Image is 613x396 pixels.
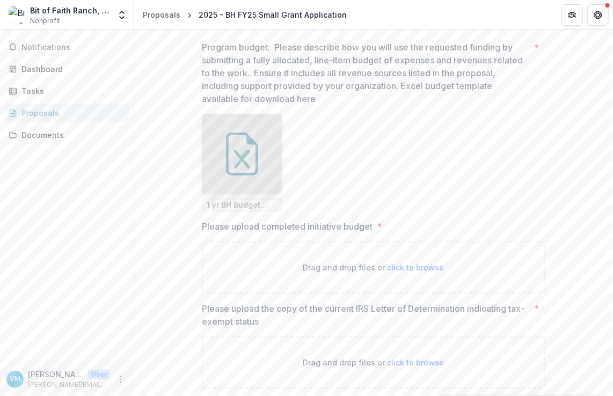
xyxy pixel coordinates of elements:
button: Partners [561,4,583,26]
p: Please upload the copy of the current IRS Letter of Determination indicating tax-exempt status [202,302,530,328]
a: Proposals [138,7,185,23]
div: Documents [21,129,121,141]
span: click to browse [388,263,444,272]
button: Notifications [4,39,129,56]
p: Please upload completed initiative budget [202,220,373,233]
div: Bit of Faith Ranch, Inc. [30,5,110,16]
p: Program budget: Please describe how you will use the requested funding by submitting a fully allo... [202,41,530,105]
a: Dashboard [4,60,129,78]
a: Proposals [4,104,129,122]
span: Nonprofit [30,16,60,26]
a: Tasks [4,82,129,100]
span: click to browse [388,358,444,367]
div: 1 yr BH Budget Template.xlsx [202,114,282,211]
div: Tasks [21,85,121,97]
span: Notifications [21,43,125,52]
p: [PERSON_NAME][EMAIL_ADDRESS][PERSON_NAME][DOMAIN_NAME] [28,380,110,390]
p: Drag and drop files or [303,357,444,368]
div: Proposals [21,107,121,119]
a: Documents [4,126,129,144]
div: 2025 - BH FY25 Small Grant Application [199,9,347,20]
div: Proposals [143,9,180,20]
div: Vikki Mioduszewski [10,376,20,383]
button: Get Help [587,4,609,26]
img: Bit of Faith Ranch, Inc. [9,6,26,24]
p: [PERSON_NAME] [28,369,84,380]
button: Open entity switcher [114,4,129,26]
button: More [114,373,127,386]
div: Dashboard [21,63,121,75]
p: User [88,370,110,379]
nav: breadcrumb [138,7,351,23]
span: 1 yr BH Budget Template.xlsx [207,201,278,210]
p: Drag and drop files or [303,262,444,273]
